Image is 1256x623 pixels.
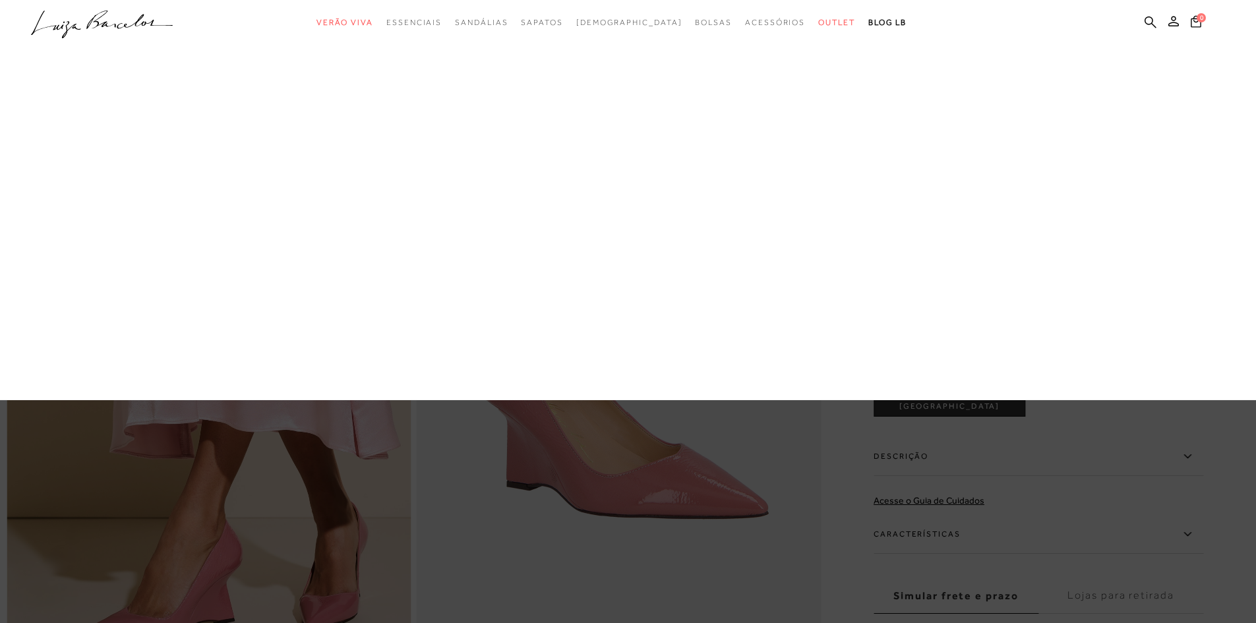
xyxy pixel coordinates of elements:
[521,11,562,35] a: categoryNavScreenReaderText
[868,18,907,27] span: BLOG LB
[386,11,442,35] a: categoryNavScreenReaderText
[386,18,442,27] span: Essenciais
[695,11,732,35] a: categoryNavScreenReaderText
[316,11,373,35] a: categoryNavScreenReaderText
[745,11,805,35] a: categoryNavScreenReaderText
[818,11,855,35] a: categoryNavScreenReaderText
[576,18,682,27] span: [DEMOGRAPHIC_DATA]
[1187,15,1205,32] button: 0
[818,18,855,27] span: Outlet
[695,18,732,27] span: Bolsas
[576,11,682,35] a: noSubCategoriesText
[316,18,373,27] span: Verão Viva
[1197,13,1206,22] span: 0
[868,11,907,35] a: BLOG LB
[455,11,508,35] a: categoryNavScreenReaderText
[745,18,805,27] span: Acessórios
[521,18,562,27] span: Sapatos
[455,18,508,27] span: Sandálias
